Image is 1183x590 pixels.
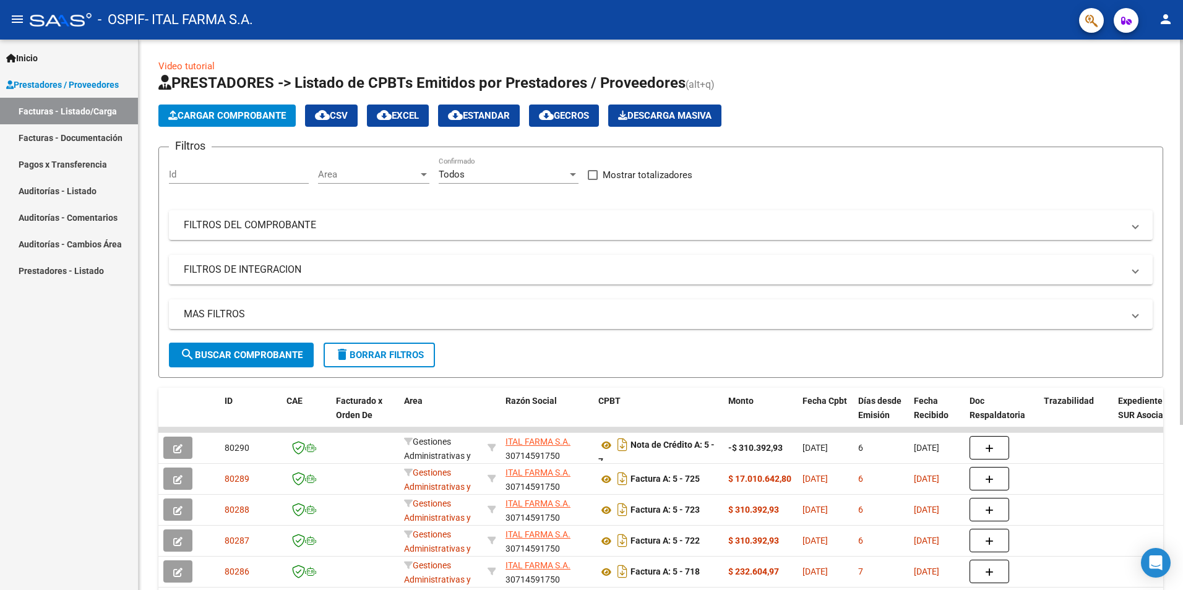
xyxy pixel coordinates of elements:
[505,560,570,570] span: ITAL FARMA S.A.
[965,388,1039,442] datatable-header-cell: Doc Respaldatoria
[1044,396,1094,406] span: Trazabilidad
[858,443,863,453] span: 6
[802,536,828,545] span: [DATE]
[225,443,249,453] span: 80290
[858,505,863,515] span: 6
[220,388,282,442] datatable-header-cell: ID
[505,497,588,523] div: 30714591750
[858,396,901,420] span: Días desde Emisión
[630,505,700,515] strong: Factura A: 5 - 723
[728,505,779,515] strong: $ 310.392,93
[1118,396,1173,420] span: Expediente SUR Asociado
[448,110,510,121] span: Estandar
[598,440,715,467] strong: Nota de Crédito A: 5 - 7
[598,396,621,406] span: CPBT
[377,108,392,122] mat-icon: cloud_download
[802,396,847,406] span: Fecha Cpbt
[168,110,286,121] span: Cargar Comprobante
[858,566,863,576] span: 7
[336,396,382,420] span: Facturado x Orden De
[439,169,465,180] span: Todos
[305,105,358,127] button: CSV
[914,443,939,453] span: [DATE]
[367,105,429,127] button: EXCEL
[286,396,303,406] span: CAE
[603,168,692,182] span: Mostrar totalizadores
[335,347,350,362] mat-icon: delete
[98,6,145,33] span: - OSPIF
[529,105,599,127] button: Gecros
[180,349,303,361] span: Buscar Comprobante
[169,343,314,367] button: Buscar Comprobante
[608,105,721,127] button: Descarga Masiva
[802,566,828,576] span: [DATE]
[914,396,949,420] span: Fecha Recibido
[225,396,233,406] span: ID
[614,435,630,455] i: Descargar documento
[6,51,38,65] span: Inicio
[728,536,779,545] strong: $ 310.392,93
[614,531,630,550] i: Descargar documento
[1039,388,1113,442] datatable-header-cell: Trazabilidad
[404,498,471,537] span: Gestiones Administrativas y Otros
[505,466,588,492] div: 30714591750
[505,468,570,477] span: ITAL FARMA S.A.
[169,137,212,155] h3: Filtros
[802,474,828,484] span: [DATE]
[505,396,557,406] span: Razón Social
[608,105,721,127] app-download-masive: Descarga masiva de comprobantes (adjuntos)
[618,110,712,121] span: Descarga Masiva
[404,437,471,475] span: Gestiones Administrativas y Otros
[225,566,249,576] span: 80286
[225,536,249,545] span: 80287
[630,536,700,546] strong: Factura A: 5 - 722
[505,528,588,554] div: 30714591750
[404,529,471,568] span: Gestiones Administrativas y Otros
[180,347,195,362] mat-icon: search
[169,255,1153,284] mat-expansion-panel-header: FILTROS DE INTEGRACION
[914,505,939,515] span: [DATE]
[315,110,348,121] span: CSV
[1141,548,1171,578] div: Open Intercom Messenger
[184,307,1123,321] mat-panel-title: MAS FILTROS
[802,443,828,453] span: [DATE]
[505,498,570,508] span: ITAL FARMA S.A.
[404,396,423,406] span: Area
[282,388,331,442] datatable-header-cell: CAE
[10,12,25,27] mat-icon: menu
[914,536,939,545] span: [DATE]
[158,105,296,127] button: Cargar Comprobante
[315,108,330,122] mat-icon: cloud_download
[686,79,715,90] span: (alt+q)
[505,437,570,447] span: ITAL FARMA S.A.
[335,349,424,361] span: Borrar Filtros
[728,396,754,406] span: Monto
[630,474,700,484] strong: Factura A: 5 - 725
[728,566,779,576] strong: $ 232.604,97
[1113,388,1181,442] datatable-header-cell: Expediente SUR Asociado
[914,566,939,576] span: [DATE]
[853,388,909,442] datatable-header-cell: Días desde Emisión
[501,388,593,442] datatable-header-cell: Razón Social
[1158,12,1173,27] mat-icon: person
[909,388,965,442] datatable-header-cell: Fecha Recibido
[225,474,249,484] span: 80289
[184,218,1123,232] mat-panel-title: FILTROS DEL COMPROBANTE
[318,169,418,180] span: Area
[399,388,483,442] datatable-header-cell: Area
[438,105,520,127] button: Estandar
[169,210,1153,240] mat-expansion-panel-header: FILTROS DEL COMPROBANTE
[593,388,723,442] datatable-header-cell: CPBT
[798,388,853,442] datatable-header-cell: Fecha Cpbt
[630,567,700,577] strong: Factura A: 5 - 718
[505,529,570,539] span: ITAL FARMA S.A.
[614,500,630,519] i: Descargar documento
[723,388,798,442] datatable-header-cell: Monto
[505,435,588,461] div: 30714591750
[728,443,783,453] strong: -$ 310.392,93
[914,474,939,484] span: [DATE]
[158,61,215,72] a: Video tutorial
[184,263,1123,276] mat-panel-title: FILTROS DE INTEGRACION
[6,78,119,92] span: Prestadores / Proveedores
[539,110,589,121] span: Gecros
